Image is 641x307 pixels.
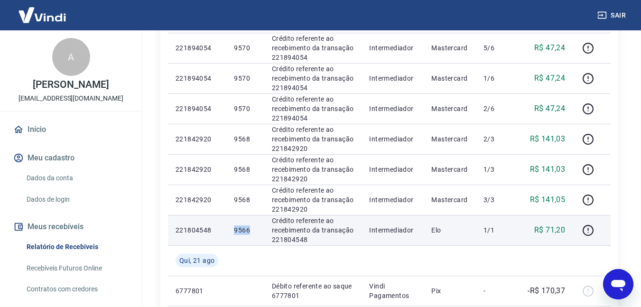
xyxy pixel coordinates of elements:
p: Crédito referente ao recebimento da transação 221804548 [272,216,354,244]
p: Mastercard [431,43,468,53]
p: 3/3 [483,195,511,205]
p: 221894054 [176,104,219,113]
p: 1/1 [483,225,511,235]
p: 221894054 [176,74,219,83]
p: R$ 141,03 [530,164,566,175]
p: Intermediador [369,43,416,53]
p: 9566 [234,225,256,235]
p: R$ 47,24 [534,103,565,114]
p: 2/3 [483,134,511,144]
p: 221842920 [176,195,219,205]
p: R$ 47,24 [534,42,565,54]
p: 9568 [234,195,256,205]
p: 5/6 [483,43,511,53]
p: R$ 141,05 [530,194,566,205]
p: Pix [431,286,468,296]
p: Intermediador [369,74,416,83]
p: R$ 71,20 [534,224,565,236]
span: Qui, 21 ago [179,256,214,265]
a: Dados da conta [23,168,130,188]
p: Mastercard [431,134,468,144]
a: Recebíveis Futuros Online [23,259,130,278]
p: [EMAIL_ADDRESS][DOMAIN_NAME] [19,93,123,103]
p: 221804548 [176,225,219,235]
p: [PERSON_NAME] [33,80,109,90]
p: Intermediador [369,225,416,235]
p: Elo [431,225,468,235]
p: Intermediador [369,104,416,113]
p: Mastercard [431,165,468,174]
p: Crédito referente ao recebimento da transação 221894054 [272,64,354,93]
p: R$ 141,03 [530,133,566,145]
p: Crédito referente ao recebimento da transação 221842920 [272,125,354,153]
div: A [52,38,90,76]
button: Meus recebíveis [11,216,130,237]
p: Mastercard [431,195,468,205]
p: -R$ 170,37 [528,285,565,297]
p: Intermediador [369,134,416,144]
p: Crédito referente ao recebimento da transação 221842920 [272,186,354,214]
p: 9570 [234,104,256,113]
p: 2/6 [483,104,511,113]
p: 9568 [234,165,256,174]
p: Mastercard [431,74,468,83]
p: Débito referente ao saque 6777801 [272,281,354,300]
p: 6777801 [176,286,219,296]
p: Intermediador [369,165,416,174]
p: Intermediador [369,195,416,205]
p: Crédito referente ao recebimento da transação 221842920 [272,155,354,184]
a: Relatório de Recebíveis [23,237,130,257]
a: Dados de login [23,190,130,209]
p: 1/3 [483,165,511,174]
a: Contratos com credores [23,279,130,299]
p: 221842920 [176,134,219,144]
p: 9570 [234,43,256,53]
img: Vindi [11,0,73,29]
a: Início [11,119,130,140]
button: Sair [595,7,630,24]
p: Crédito referente ao recebimento da transação 221894054 [272,94,354,123]
iframe: Botão para abrir a janela de mensagens [603,269,633,299]
p: 1/6 [483,74,511,83]
button: Meu cadastro [11,148,130,168]
p: Mastercard [431,104,468,113]
p: Vindi Pagamentos [369,281,416,300]
p: 221894054 [176,43,219,53]
p: R$ 47,24 [534,73,565,84]
p: Crédito referente ao recebimento da transação 221894054 [272,34,354,62]
p: 9570 [234,74,256,83]
p: 9568 [234,134,256,144]
p: - [483,286,511,296]
p: 221842920 [176,165,219,174]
